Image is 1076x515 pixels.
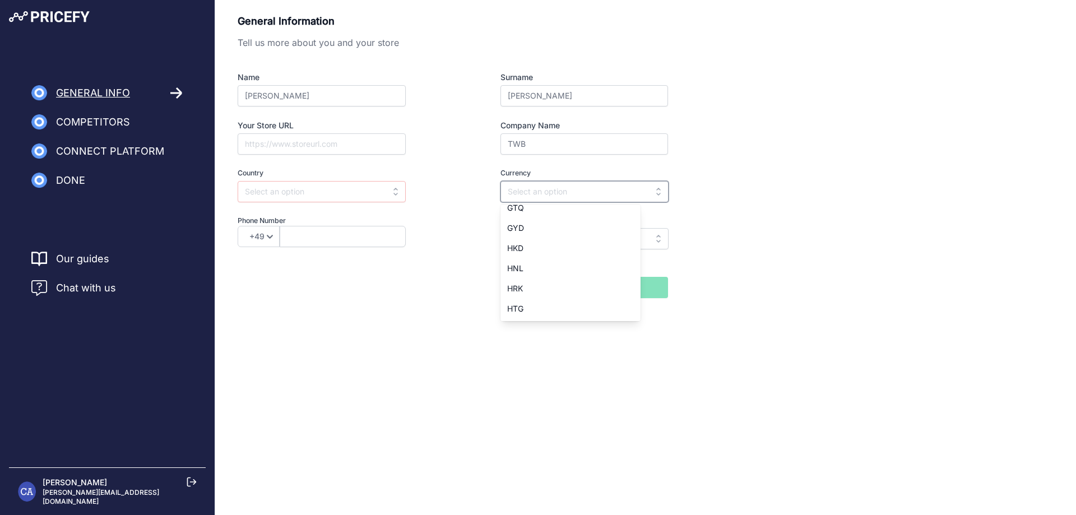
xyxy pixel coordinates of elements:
[238,72,446,83] label: Name
[507,304,523,313] span: HTG
[43,477,197,488] p: [PERSON_NAME]
[500,181,669,202] input: Select an option
[500,120,668,131] label: Company Name
[238,181,406,202] input: Select an option
[238,216,446,226] label: Phone Number
[238,168,446,179] label: Country
[56,280,116,296] span: Chat with us
[56,114,130,130] span: Competitors
[500,133,668,155] input: Company LTD
[56,251,109,267] a: Our guides
[238,36,668,49] p: Tell us more about you and your store
[31,280,116,296] a: Chat with us
[56,143,164,159] span: Connect Platform
[238,133,406,155] input: https://www.storeurl.com
[507,203,524,212] span: GTQ
[507,223,524,233] span: GYD
[500,168,668,179] label: Currency
[507,243,523,253] span: HKD
[238,13,668,29] p: General Information
[9,11,90,22] img: Pricefy Logo
[238,120,446,131] label: Your Store URL
[56,85,130,101] span: General Info
[56,173,85,188] span: Done
[507,263,523,273] span: HNL
[507,284,523,293] span: HRK
[500,72,668,83] label: Surname
[43,488,197,506] p: [PERSON_NAME][EMAIL_ADDRESS][DOMAIN_NAME]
